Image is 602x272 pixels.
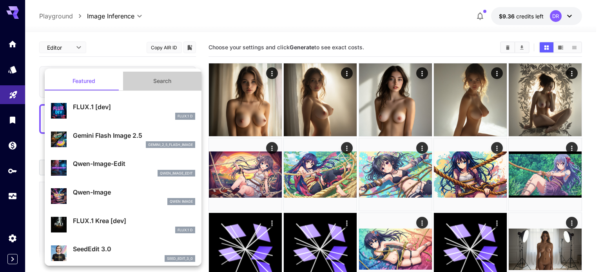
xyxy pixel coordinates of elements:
button: Featured [45,72,123,90]
div: SeedEdit 3.0seed_edit_3_0 [51,241,195,265]
p: SeedEdit 3.0 [73,244,195,254]
p: gemini_2_5_flash_image [148,142,193,148]
div: Qwen-ImageQwen Image [51,184,195,208]
p: FLUX.1 Krea [dev] [73,216,195,225]
p: Qwen Image [170,199,193,204]
p: Gemini Flash Image 2.5 [73,131,195,140]
p: FLUX.1 [dev] [73,102,195,112]
p: seed_edit_3_0 [167,256,193,261]
div: FLUX.1 [dev]FLUX.1 D [51,99,195,123]
div: FLUX.1 Krea [dev]FLUX.1 D [51,213,195,237]
p: Qwen-Image [73,187,195,197]
div: Qwen-Image-Editqwen_image_edit [51,156,195,180]
div: Gemini Flash Image 2.5gemini_2_5_flash_image [51,128,195,151]
p: qwen_image_edit [160,171,193,176]
p: Qwen-Image-Edit [73,159,195,168]
button: Search [123,72,201,90]
p: FLUX.1 D [178,113,193,119]
p: FLUX.1 D [178,227,193,233]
